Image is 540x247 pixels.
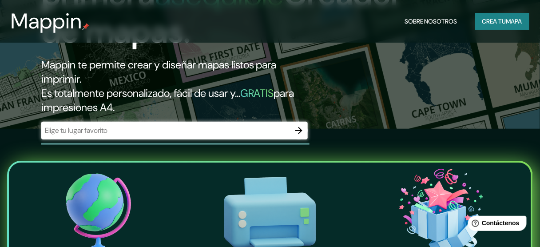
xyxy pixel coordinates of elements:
font: Es totalmente personalizado, fácil de usar y... [41,86,240,100]
font: Crea tu [482,17,506,25]
font: Mappin [11,7,82,35]
font: para impresiones A4. [41,86,294,114]
button: Sobre nosotros [401,13,461,30]
img: pin de mapeo [82,23,89,30]
font: Sobre nosotros [405,17,457,25]
input: Elige tu lugar favorito [41,125,290,135]
iframe: Lanzador de widgets de ayuda [461,212,530,237]
font: GRATIS [240,86,274,100]
button: Crea tumapa [475,13,529,30]
font: mapa [506,17,522,25]
font: Mappin te permite crear y diseñar mapas listos para imprimir. [41,58,277,86]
